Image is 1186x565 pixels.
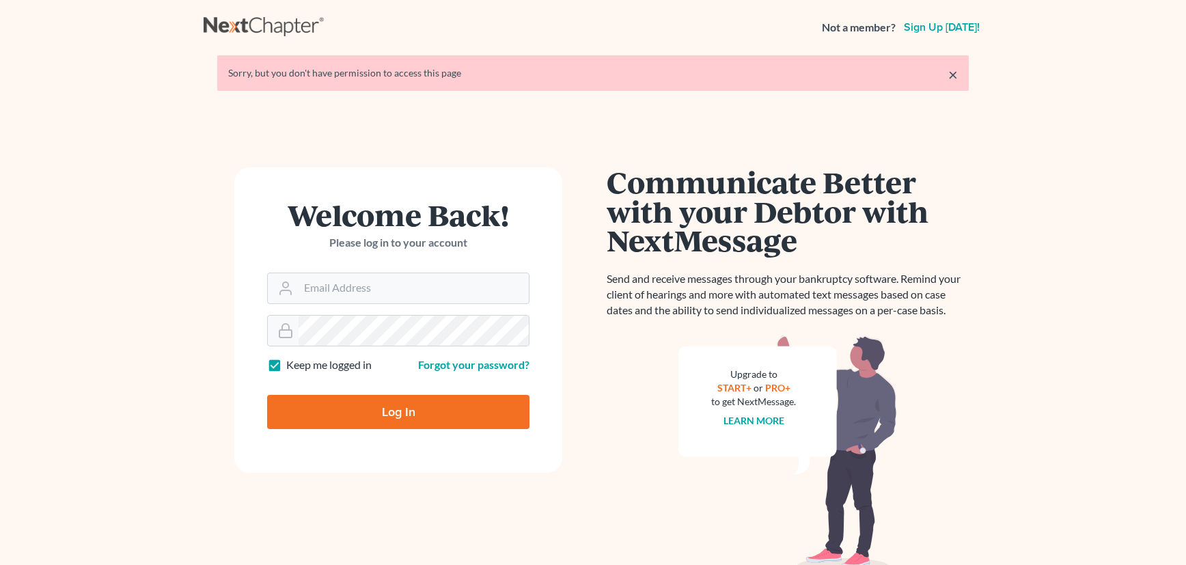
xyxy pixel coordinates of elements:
a: START+ [717,382,751,394]
a: Sign up [DATE]! [901,22,982,33]
strong: Not a member? [822,20,896,36]
input: Log In [267,395,529,429]
a: Forgot your password? [418,358,529,371]
h1: Welcome Back! [267,200,529,230]
a: PRO+ [765,382,790,394]
h1: Communicate Better with your Debtor with NextMessage [607,167,969,255]
div: to get NextMessage. [711,395,796,409]
label: Keep me logged in [286,357,372,373]
div: Upgrade to [711,368,796,381]
p: Please log in to your account [267,235,529,251]
p: Send and receive messages through your bankruptcy software. Remind your client of hearings and mo... [607,271,969,318]
input: Email Address [299,273,529,303]
a: Learn more [723,415,784,426]
span: or [754,382,763,394]
div: Sorry, but you don't have permission to access this page [228,66,958,80]
a: × [948,66,958,83]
